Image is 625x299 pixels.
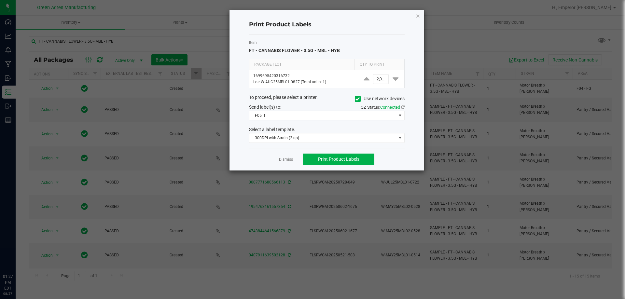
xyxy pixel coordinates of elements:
[249,133,396,143] span: 300DPI with Strain (2-up)
[19,246,27,254] iframe: Resource center unread badge
[253,79,354,85] p: Lot: W-AUG25MBL01-0827 (Total units: 1)
[249,48,340,53] span: FT - CANNABIS FLOWER - 3.5G - MBL - HYB
[7,247,26,266] iframe: Resource center
[361,105,405,110] span: QZ Status:
[354,59,400,70] th: Qty to Print
[244,126,410,133] div: Select a label template.
[249,104,281,110] span: Send label(s) to:
[355,95,405,102] label: Use network devices
[279,157,293,162] a: Dismiss
[249,111,396,120] span: F05_1
[253,73,354,79] p: 1699695420316732
[249,40,405,46] label: Item
[249,59,354,70] th: Package | Lot
[303,154,374,165] button: Print Product Labels
[380,105,400,110] span: Connected
[318,156,359,162] span: Print Product Labels
[244,94,410,104] div: To proceed, please select a printer.
[249,20,405,29] h4: Print Product Labels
